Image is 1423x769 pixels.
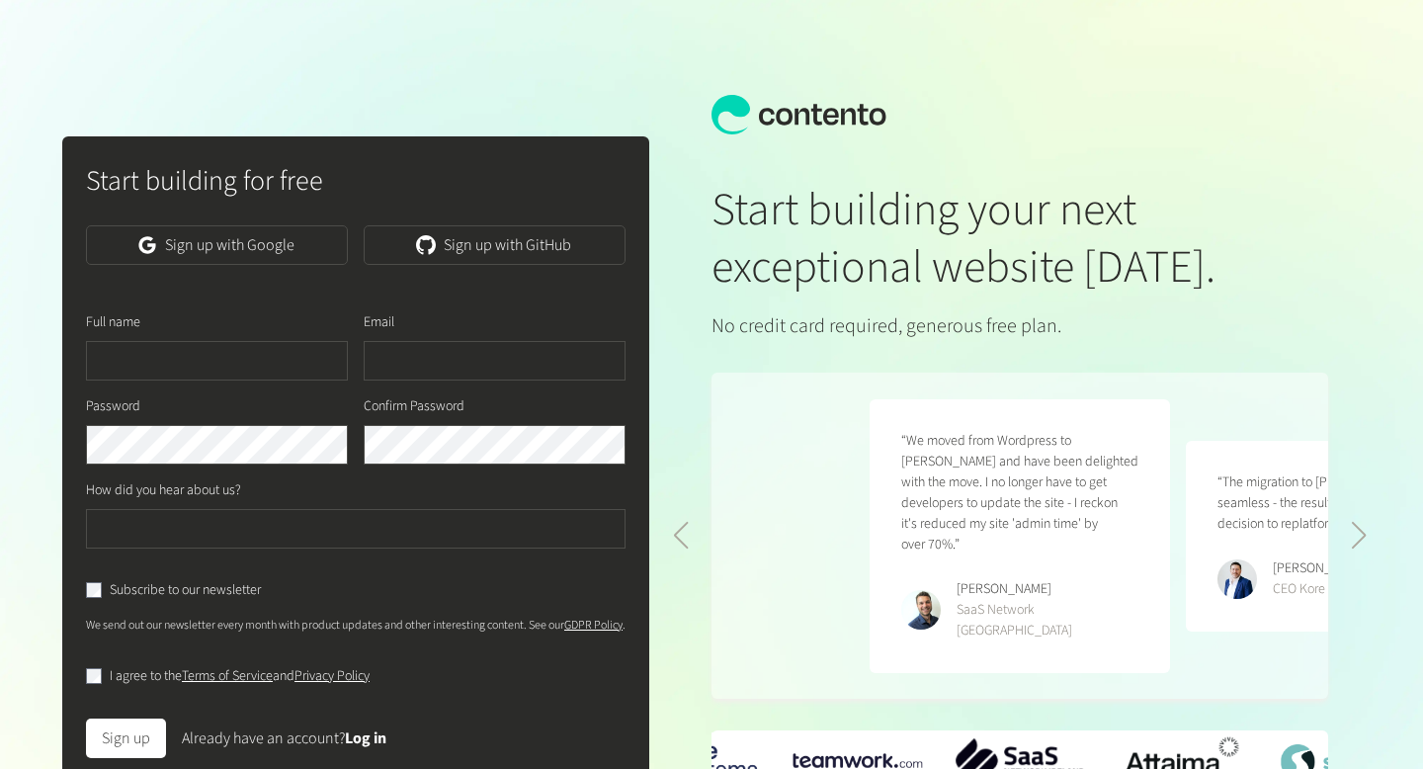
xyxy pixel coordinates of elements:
[86,719,166,758] button: Sign up
[793,753,922,768] img: teamwork-logo.png
[364,396,464,417] label: Confirm Password
[182,726,386,750] div: Already have an account?
[711,311,1328,341] p: No credit card required, generous free plan.
[364,312,394,333] label: Email
[957,600,1138,641] div: SaaS Network [GEOGRAPHIC_DATA]
[1351,522,1368,550] div: Next slide
[901,590,941,630] img: Phillip Maucher
[86,225,348,265] a: Sign up with Google
[957,579,1138,600] div: [PERSON_NAME]
[345,727,386,749] a: Log in
[1217,559,1257,599] img: Ryan Crowley
[870,399,1170,673] figure: 4 / 5
[564,617,623,634] a: GDPR Policy
[110,580,261,601] label: Subscribe to our newsletter
[294,666,370,686] a: Privacy Policy
[901,431,1138,555] p: “We moved from Wordpress to [PERSON_NAME] and have been delighted with the move. I no longer have...
[672,522,689,550] div: Previous slide
[86,160,626,202] h2: Start building for free
[182,666,273,686] a: Terms of Service
[110,666,370,687] label: I agree to the and
[86,312,140,333] label: Full name
[793,753,922,768] div: 1 / 6
[86,396,140,417] label: Password
[711,182,1328,296] h1: Start building your next exceptional website [DATE].
[1273,558,1375,579] div: [PERSON_NAME]
[364,225,626,265] a: Sign up with GitHub
[1273,579,1375,600] div: CEO Kore Systems
[86,617,626,635] p: We send out our newsletter every month with product updates and other interesting content. See our .
[86,480,241,501] label: How did you hear about us?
